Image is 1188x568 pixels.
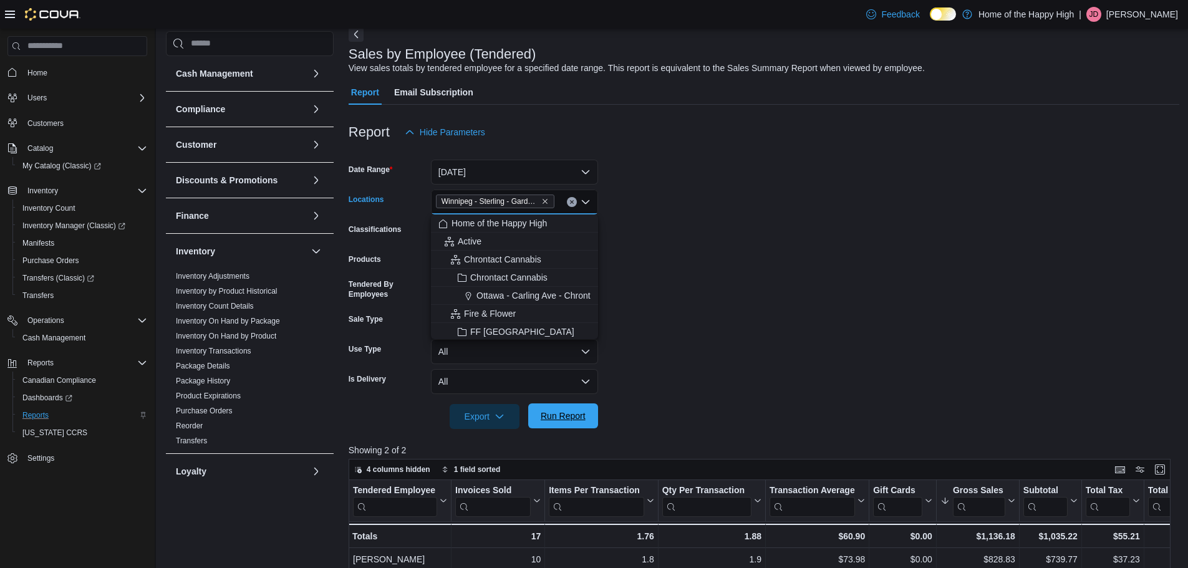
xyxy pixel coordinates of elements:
[431,339,598,364] button: All
[22,375,96,385] span: Canadian Compliance
[873,484,932,516] button: Gift Cards
[349,27,364,42] button: Next
[455,484,531,516] div: Invoices Sold
[25,8,80,21] img: Cova
[22,291,54,301] span: Transfers
[309,464,324,479] button: Loyalty
[349,62,925,75] div: View sales totals by tendered employee for a specified date range. This report is equivalent to t...
[17,390,147,405] span: Dashboards
[349,279,426,299] label: Tendered By Employees
[2,140,152,157] button: Catalog
[22,161,101,171] span: My Catalog (Classic)
[176,286,278,296] span: Inventory by Product Historical
[549,484,644,516] div: Items Per Transaction
[1086,484,1130,496] div: Total Tax
[17,236,147,251] span: Manifests
[549,529,654,544] div: 1.76
[12,424,152,441] button: [US_STATE] CCRS
[450,404,519,429] button: Export
[930,7,956,21] input: Dark Mode
[17,253,84,268] a: Purchase Orders
[1132,462,1147,477] button: Display options
[455,484,541,516] button: Invoices Sold
[2,312,152,329] button: Operations
[22,355,59,370] button: Reports
[17,236,59,251] a: Manifests
[22,183,147,198] span: Inventory
[349,344,381,354] label: Use Type
[12,372,152,389] button: Canadian Compliance
[7,59,147,500] nav: Complex example
[17,408,54,423] a: Reports
[176,436,207,445] a: Transfers
[22,203,75,213] span: Inventory Count
[22,410,49,420] span: Reports
[770,484,865,516] button: Transaction Average
[176,392,241,400] a: Product Expirations
[420,126,485,138] span: Hide Parameters
[662,484,751,496] div: Qty Per Transaction
[1113,462,1128,477] button: Keyboard shortcuts
[662,529,761,544] div: 1.88
[17,373,147,388] span: Canadian Compliance
[953,484,1005,516] div: Gross Sales
[1023,552,1078,567] div: $739.77
[176,421,203,430] a: Reorder
[436,195,554,208] span: Winnipeg - Sterling - Garden Variety
[27,118,64,128] span: Customers
[549,552,654,567] div: 1.8
[17,271,99,286] a: Transfers (Classic)
[349,165,393,175] label: Date Range
[873,529,932,544] div: $0.00
[12,217,152,234] a: Inventory Manager (Classic)
[176,407,233,415] a: Purchase Orders
[12,269,152,287] a: Transfers (Classic)
[12,329,152,347] button: Cash Management
[349,125,390,140] h3: Report
[309,208,324,223] button: Finance
[176,331,276,341] span: Inventory On Hand by Product
[176,271,249,281] span: Inventory Adjustments
[770,484,855,516] div: Transaction Average
[2,114,152,132] button: Customers
[27,453,54,463] span: Settings
[861,2,924,27] a: Feedback
[17,390,77,405] a: Dashboards
[17,373,101,388] a: Canadian Compliance
[176,103,225,115] h3: Compliance
[940,529,1015,544] div: $1,136.18
[309,173,324,188] button: Discounts & Promotions
[873,552,932,567] div: $0.00
[309,244,324,259] button: Inventory
[17,408,147,423] span: Reports
[349,224,402,234] label: Classifications
[394,80,473,105] span: Email Subscription
[17,218,147,233] span: Inventory Manager (Classic)
[2,64,152,82] button: Home
[940,484,1015,516] button: Gross Sales
[176,67,306,80] button: Cash Management
[349,195,384,205] label: Locations
[309,66,324,81] button: Cash Management
[1079,7,1081,22] p: |
[1086,7,1101,22] div: Joe Di Biase
[1023,484,1078,516] button: Subtotal
[22,428,87,438] span: [US_STATE] CCRS
[176,391,241,401] span: Product Expirations
[1086,552,1140,567] div: $37.23
[541,410,586,422] span: Run Report
[442,195,539,208] span: Winnipeg - Sterling - Garden Variety
[176,272,249,281] a: Inventory Adjustments
[22,355,147,370] span: Reports
[353,484,437,516] div: Tendered Employee
[454,465,501,474] span: 1 field sorted
[770,484,855,496] div: Transaction Average
[22,273,94,283] span: Transfers (Classic)
[541,198,549,205] button: Remove Winnipeg - Sterling - Garden Variety from selection in this group
[17,201,80,216] a: Inventory Count
[455,552,541,567] div: 10
[176,138,216,151] h3: Customer
[22,451,59,466] a: Settings
[662,484,761,516] button: Qty Per Transaction
[17,271,147,286] span: Transfers (Classic)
